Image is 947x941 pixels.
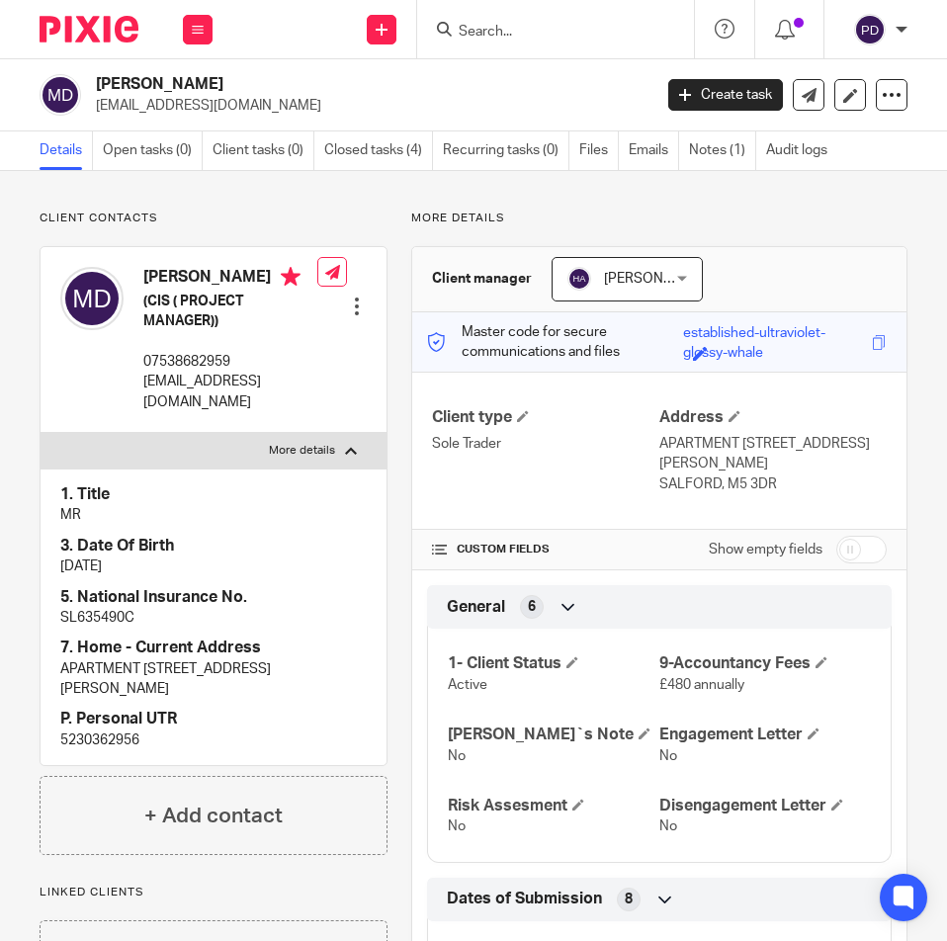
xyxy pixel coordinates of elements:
[854,14,886,45] img: svg%3E
[448,725,659,745] h4: [PERSON_NAME]`s Note
[40,74,81,116] img: svg%3E
[447,889,602,909] span: Dates of Submission
[60,638,367,658] h4: 7. Home - Current Address
[659,407,887,428] h4: Address
[60,659,367,700] p: APARTMENT [STREET_ADDRESS][PERSON_NAME]
[144,801,283,831] h4: + Add contact
[427,322,684,363] p: Master code for secure communications and files
[60,505,367,525] p: MR
[528,597,536,617] span: 6
[625,890,633,909] span: 8
[432,542,659,557] h4: CUSTOM FIELDS
[411,211,907,226] p: More details
[143,267,317,292] h4: [PERSON_NAME]
[448,796,659,816] h4: Risk Assesment
[579,131,619,170] a: Files
[143,352,317,372] p: 07538682959
[40,131,93,170] a: Details
[629,131,679,170] a: Emails
[448,678,487,692] span: Active
[103,131,203,170] a: Open tasks (0)
[448,819,466,833] span: No
[457,24,635,42] input: Search
[659,678,744,692] span: £480 annually
[40,16,138,43] img: Pixie
[659,434,887,474] p: APARTMENT [STREET_ADDRESS][PERSON_NAME]
[683,323,867,346] div: established-ultraviolet-glossy-whale
[567,267,591,291] img: svg%3E
[60,730,367,750] p: 5230362956
[96,96,639,116] p: [EMAIL_ADDRESS][DOMAIN_NAME]
[60,484,367,505] h4: 1. Title
[447,597,505,618] span: General
[448,749,466,763] span: No
[60,556,367,576] p: [DATE]
[281,267,301,287] i: Primary
[213,131,314,170] a: Client tasks (0)
[766,131,837,170] a: Audit logs
[689,131,756,170] a: Notes (1)
[709,540,822,559] label: Show empty fields
[60,608,367,628] p: SL635490C
[60,587,367,608] h4: 5. National Insurance No.
[269,443,335,459] p: More details
[443,131,569,170] a: Recurring tasks (0)
[40,211,387,226] p: Client contacts
[668,79,783,111] a: Create task
[60,536,367,556] h4: 3. Date Of Birth
[60,709,367,729] h4: P. Personal UTR
[432,269,532,289] h3: Client manager
[96,74,530,95] h2: [PERSON_NAME]
[659,819,677,833] span: No
[659,749,677,763] span: No
[659,653,871,674] h4: 9-Accountancy Fees
[659,725,871,745] h4: Engagement Letter
[448,653,659,674] h4: 1- Client Status
[60,267,124,330] img: svg%3E
[432,434,659,454] p: Sole Trader
[40,885,387,900] p: Linked clients
[432,407,659,428] h4: Client type
[659,474,887,494] p: SALFORD, M5 3DR
[143,292,317,332] h5: (CIS ( PROJECT MANAGER))
[324,131,433,170] a: Closed tasks (4)
[604,272,713,286] span: [PERSON_NAME]
[143,372,317,412] p: [EMAIL_ADDRESS][DOMAIN_NAME]
[659,796,871,816] h4: Disengagement Letter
